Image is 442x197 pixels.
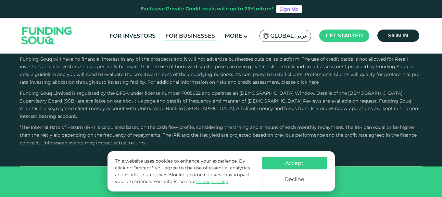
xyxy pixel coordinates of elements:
[15,19,79,52] img: Logo
[153,179,229,184] span: For details, see our .
[309,79,320,85] a: here.
[377,30,419,42] a: Sign in
[225,32,242,39] span: More
[270,32,308,40] span: Global عربي
[196,179,228,184] a: Privacy Policy
[262,157,327,169] button: Accept
[20,90,402,104] span: Funding Souq Limited is regulated by the DFSA under license number F005822 and operates an [DEMOG...
[164,31,217,41] a: For Businesses
[108,31,157,41] a: For Investors
[144,98,156,104] span: page
[263,33,269,39] img: SA Flag
[262,173,327,186] button: Decline
[141,5,274,13] div: Exclusive Private Credit deals with up to 23% return*
[123,98,143,104] a: About Us
[326,32,363,39] span: Get started
[115,172,250,184] span: Blocking some cookies may impact your experience.
[20,98,420,119] span: and details of frequency and manner of [DEMOGRAPHIC_DATA] Reviews are available on request. Fundi...
[20,56,421,85] span: Funding Souq will have no financial interest in any of the prospects and it will not advertise bu...
[20,124,423,147] p: *The Internal Rate of Return (IRR) is calculated based on the cash flow profile, considering the ...
[115,158,255,185] p: This website uses cookies to enhance your experience. By clicking "Accept," you agree to the use ...
[276,5,302,13] a: Sign Up
[388,32,408,39] span: Sign in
